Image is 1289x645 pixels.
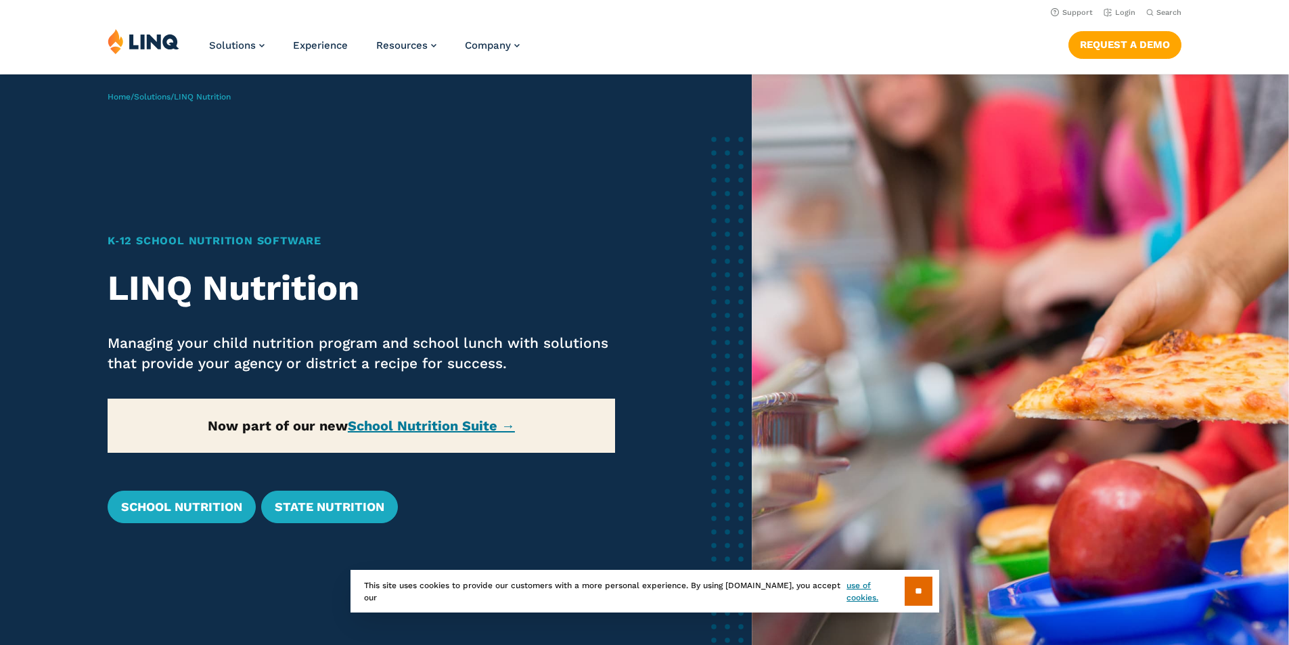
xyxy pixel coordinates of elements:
[108,233,616,249] h1: K‑12 School Nutrition Software
[108,92,231,102] span: / /
[348,418,515,434] a: School Nutrition Suite →
[465,39,520,51] a: Company
[846,579,904,604] a: use of cookies.
[108,28,179,54] img: LINQ | K‑12 Software
[1104,8,1135,17] a: Login
[1146,7,1181,18] button: Open Search Bar
[134,92,171,102] a: Solutions
[1068,28,1181,58] nav: Button Navigation
[465,39,511,51] span: Company
[209,39,256,51] span: Solutions
[261,491,398,523] a: State Nutrition
[108,491,256,523] a: School Nutrition
[108,267,359,309] strong: LINQ Nutrition
[208,418,515,434] strong: Now part of our new
[108,92,131,102] a: Home
[174,92,231,102] span: LINQ Nutrition
[350,570,939,613] div: This site uses cookies to provide our customers with a more personal experience. By using [DOMAIN...
[1068,31,1181,58] a: Request a Demo
[376,39,428,51] span: Resources
[1156,8,1181,17] span: Search
[209,28,520,73] nav: Primary Navigation
[293,39,348,51] a: Experience
[1051,8,1093,17] a: Support
[376,39,436,51] a: Resources
[209,39,265,51] a: Solutions
[108,333,616,374] p: Managing your child nutrition program and school lunch with solutions that provide your agency or...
